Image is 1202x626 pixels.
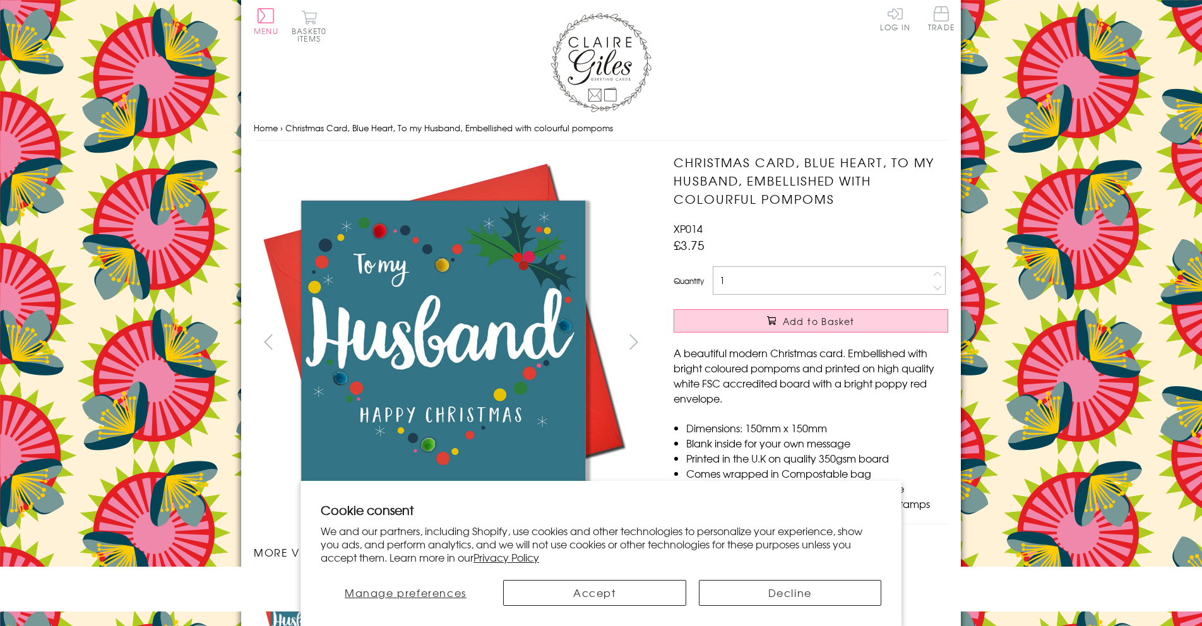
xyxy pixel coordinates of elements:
nav: breadcrumbs [254,115,948,141]
span: 0 items [297,25,326,44]
span: › [280,122,283,134]
p: A beautiful modern Christmas card. Embellished with bright coloured pompoms and printed on high q... [674,345,948,406]
span: XP014 [674,221,703,236]
label: Quantity [674,275,704,286]
span: Trade [928,6,955,31]
img: Christmas Card, Blue Heart, To my Husband, Embellished with colourful pompoms [648,153,1027,532]
h1: Christmas Card, Blue Heart, To my Husband, Embellished with colourful pompoms [674,153,948,208]
span: Manage preferences [345,585,467,600]
button: Basket0 items [292,10,326,42]
button: Menu [254,8,278,35]
p: We and our partners, including Shopify, use cookies and other technologies to personalize your ex... [321,524,881,564]
button: Decline [699,580,882,606]
button: next [620,328,648,356]
button: Add to Basket [674,309,948,333]
button: prev [254,328,282,356]
button: Accept [503,580,686,606]
a: Home [254,122,278,134]
a: Log In [880,6,910,31]
span: Add to Basket [783,315,855,328]
a: Privacy Policy [473,550,539,565]
li: Comes wrapped in Compostable bag [686,466,948,481]
h3: More views [254,545,648,560]
button: Manage preferences [321,580,491,606]
span: Menu [254,25,278,37]
li: Dimensions: 150mm x 150mm [686,420,948,435]
li: Blank inside for your own message [686,435,948,451]
img: Christmas Card, Blue Heart, To my Husband, Embellished with colourful pompoms [254,153,633,532]
a: Trade [928,6,955,33]
li: Printed in the U.K on quality 350gsm board [686,451,948,466]
img: Claire Giles Greetings Cards [550,13,652,112]
span: Christmas Card, Blue Heart, To my Husband, Embellished with colourful pompoms [285,122,613,134]
h2: Cookie consent [321,501,881,519]
span: £3.75 [674,236,705,254]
